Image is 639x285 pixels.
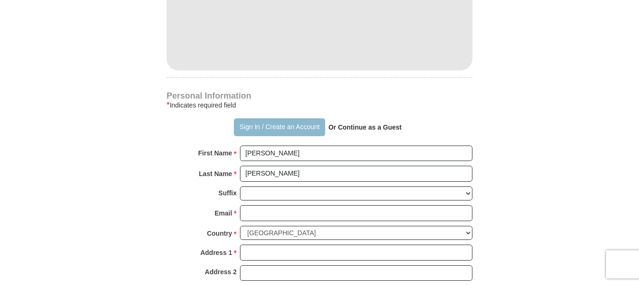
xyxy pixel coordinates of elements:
[207,227,232,240] strong: Country
[200,246,232,259] strong: Address 1
[199,167,232,180] strong: Last Name
[218,186,237,200] strong: Suffix
[215,207,232,220] strong: Email
[167,100,472,111] div: Indicates required field
[167,92,472,100] h4: Personal Information
[328,123,402,131] strong: Or Continue as a Guest
[205,265,237,278] strong: Address 2
[198,146,232,160] strong: First Name
[234,118,325,136] button: Sign In / Create an Account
